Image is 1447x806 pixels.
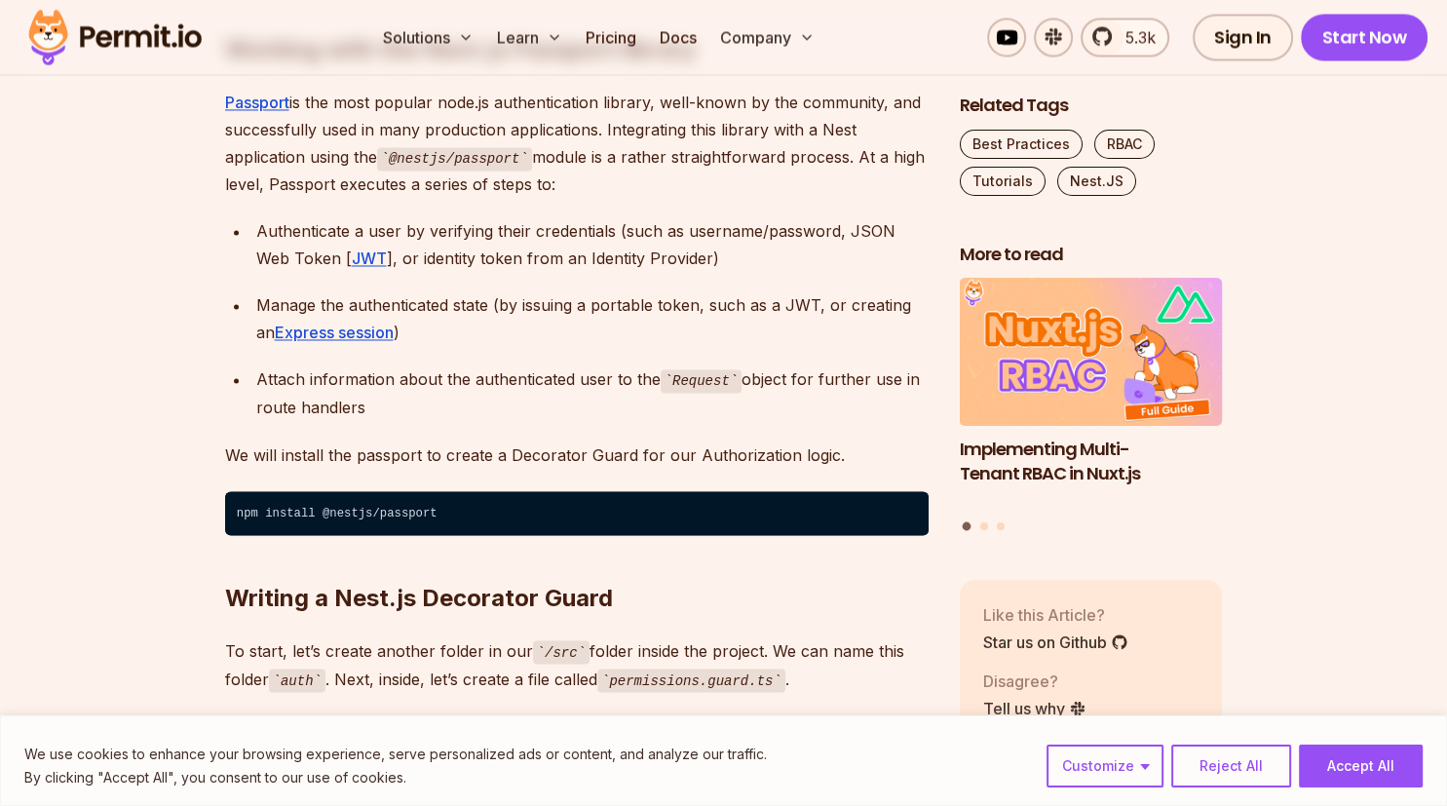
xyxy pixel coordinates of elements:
[960,167,1046,196] a: Tutorials
[1301,14,1428,60] a: Start Now
[1193,14,1293,60] a: Sign In
[275,323,394,342] a: Express session
[1299,745,1423,787] button: Accept All
[597,669,785,692] code: permissions.guard.ts
[960,279,1223,511] a: Implementing Multi-Tenant RBAC in Nuxt.jsImplementing Multi-Tenant RBAC in Nuxt.js
[256,217,929,272] div: Authenticate a user by verifying their credentials (such as username/password, JSON Web Token [ ]...
[980,522,988,530] button: Go to slide 2
[489,18,570,57] button: Learn
[225,93,289,112] a: Passport
[225,504,929,613] h2: Writing a Nest.js Decorator Guard
[1047,745,1163,787] button: Customize
[225,491,929,536] code: npm install @nestjs/passport
[1171,745,1291,787] button: Reject All
[652,18,704,57] a: Docs
[712,18,822,57] button: Company
[960,243,1223,267] h2: More to read
[1081,18,1169,57] a: 5.3k
[269,669,325,692] code: auth
[983,670,1086,693] p: Disagree?
[256,365,929,421] div: Attach information about the authenticated user to the object for further use in route handlers
[960,94,1223,118] h2: Related Tags
[960,279,1223,511] li: 1 of 3
[256,291,929,346] div: Manage the authenticated state (by issuing a portable token, such as a JWT, or creating an )
[24,766,767,789] p: By clicking "Accept All", you consent to our use of cookies.
[661,369,743,393] code: Request
[983,697,1086,720] a: Tell us why
[225,89,929,199] p: is the most popular node.js authentication library, well-known by the community, and successfully...
[997,522,1005,530] button: Go to slide 3
[19,4,210,70] img: Permit logo
[983,631,1128,654] a: Star us on Github
[960,279,1223,534] div: Posts
[963,522,971,531] button: Go to slide 1
[225,636,929,692] p: To start, let’s create another folder in our folder inside the project. We can name this folder ....
[352,249,387,268] a: JWT
[377,147,532,171] code: @nestjs/passport
[960,130,1083,159] a: Best Practices
[375,18,481,57] button: Solutions
[225,441,929,468] p: We will install the passport to create a Decorator Guard for our Authorization logic.
[533,640,590,664] code: /src
[578,18,644,57] a: Pricing
[1057,167,1136,196] a: Nest.JS
[24,743,767,766] p: We use cookies to enhance your browsing experience, serve personalized ads or content, and analyz...
[1094,130,1155,159] a: RBAC
[960,438,1223,486] h3: Implementing Multi-Tenant RBAC in Nuxt.js
[960,279,1223,427] img: Implementing Multi-Tenant RBAC in Nuxt.js
[983,603,1128,627] p: Like this Article?
[1114,25,1156,49] span: 5.3k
